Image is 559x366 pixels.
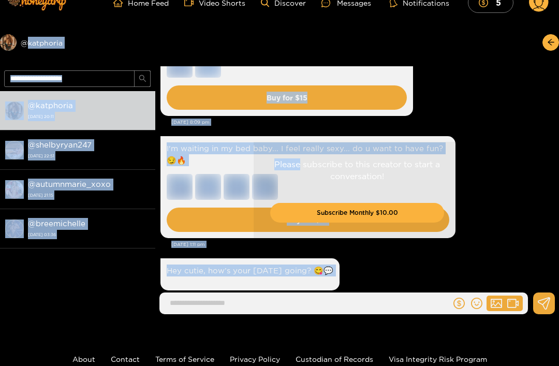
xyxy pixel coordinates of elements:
button: arrow-left [542,34,559,51]
img: conversation [5,141,24,159]
span: search [139,75,146,83]
p: Please subscribe to this creator to start a conversation! [270,158,444,182]
a: Visa Integrity Risk Program [389,355,487,363]
a: Terms of Service [155,355,214,363]
a: About [72,355,95,363]
button: search [134,70,151,87]
a: Custodian of Records [296,355,373,363]
img: conversation [5,180,24,199]
strong: @ autumnmarie_xoxo [28,180,111,188]
button: Subscribe Monthly $10.00 [270,203,444,223]
a: Privacy Policy [230,355,280,363]
img: conversation [5,101,24,120]
strong: [DATE] 22:51 [28,151,150,160]
strong: @ shelbyryan247 [28,140,92,149]
strong: @ katphoria [28,101,73,110]
a: Contact [111,355,140,363]
strong: @ breemichelle [28,219,85,228]
span: arrow-left [547,38,555,47]
strong: [DATE] 03:36 [28,230,150,239]
img: conversation [5,219,24,238]
strong: [DATE] 21:15 [28,191,150,200]
strong: [DATE] 20:11 [28,112,150,121]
